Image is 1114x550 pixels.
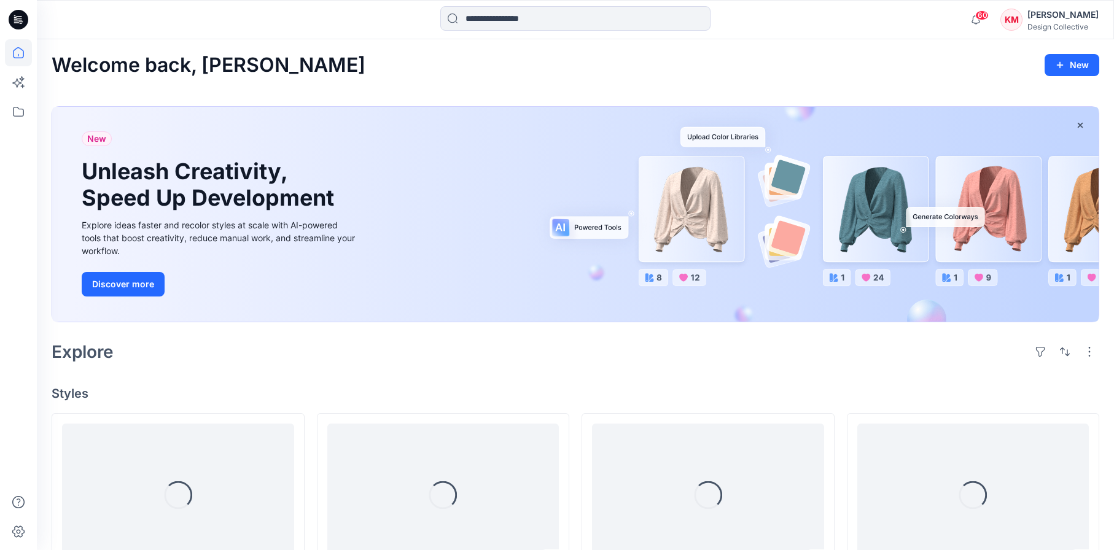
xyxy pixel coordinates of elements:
a: Discover more [82,272,358,296]
h2: Explore [52,342,114,362]
button: Discover more [82,272,165,296]
div: Explore ideas faster and recolor styles at scale with AI-powered tools that boost creativity, red... [82,219,358,257]
span: New [87,131,106,146]
h2: Welcome back, [PERSON_NAME] [52,54,365,77]
h1: Unleash Creativity, Speed Up Development [82,158,340,211]
h4: Styles [52,386,1099,401]
div: Design Collective [1027,22,1099,31]
div: [PERSON_NAME] [1027,7,1099,22]
button: New [1045,54,1099,76]
span: 60 [975,10,989,20]
div: KM [1000,9,1022,31]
